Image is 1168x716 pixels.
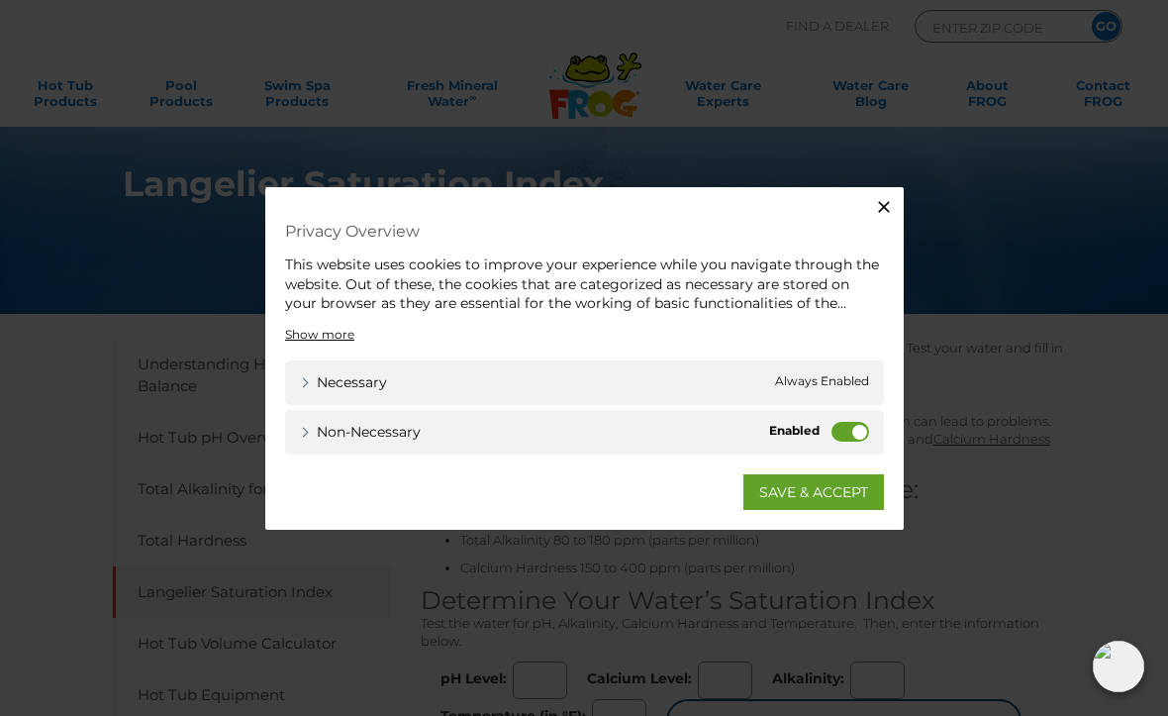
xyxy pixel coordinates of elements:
a: Necessary [300,371,387,392]
h4: Privacy Overview [285,217,884,246]
img: openIcon [1093,641,1144,692]
span: Always Enabled [775,371,869,392]
a: Non-necessary [300,421,421,442]
a: SAVE & ACCEPT [743,473,884,509]
div: This website uses cookies to improve your experience while you navigate through the website. Out ... [285,256,884,314]
a: Show more [285,325,354,343]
